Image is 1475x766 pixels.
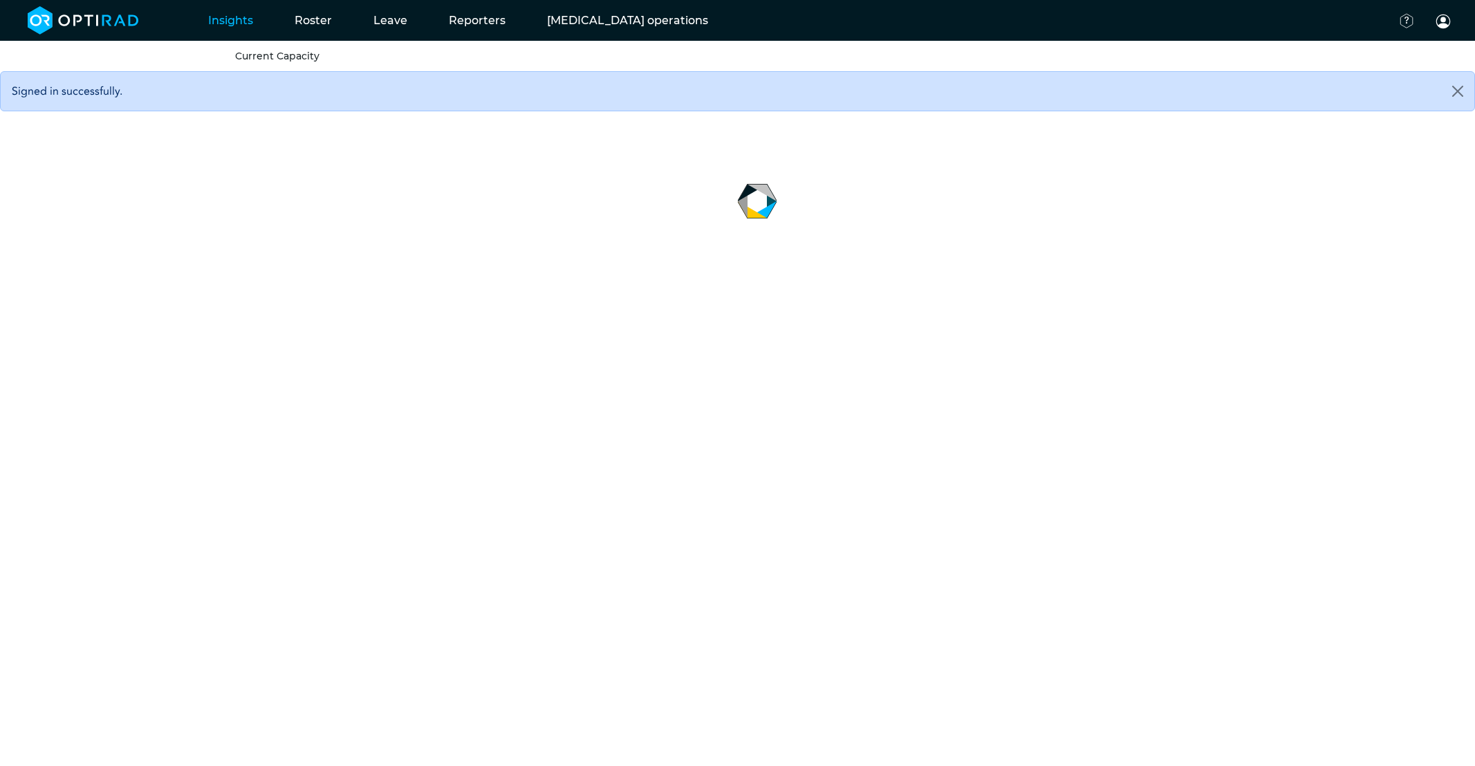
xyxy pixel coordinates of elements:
img: brand-opti-rad-logos-blue-and-white-d2f68631ba2948856bd03f2d395fb146ddc8fb01b4b6e9315ea85fa773367... [28,6,139,35]
button: Close [1441,72,1474,111]
a: Current Capacity [235,50,319,62]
